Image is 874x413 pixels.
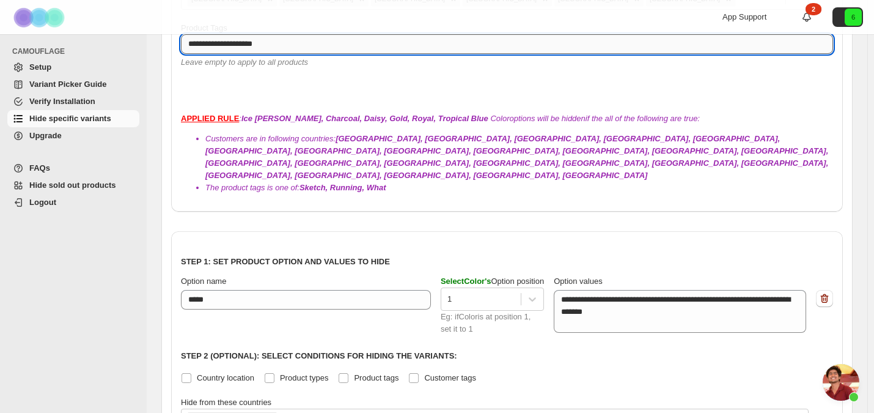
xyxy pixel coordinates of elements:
[801,11,813,23] a: 2
[181,58,308,67] span: Leave empty to apply to all products
[205,134,828,180] b: [GEOGRAPHIC_DATA], [GEOGRAPHIC_DATA], [GEOGRAPHIC_DATA], [GEOGRAPHIC_DATA], [GEOGRAPHIC_DATA], [G...
[181,350,833,362] p: Step 2 (Optional): Select conditions for hiding the variants:
[845,9,862,26] span: Avatar with initials 6
[441,311,544,335] div: Eg: if Color is at position 1, set it to 1
[280,373,329,382] span: Product types
[7,59,139,76] a: Setup
[29,198,56,207] span: Logout
[354,373,398,382] span: Product tags
[29,180,116,190] span: Hide sold out products
[181,113,833,194] div: : Color options will be hidden if the all of the following are true:
[832,7,863,27] button: Avatar with initials 6
[241,114,488,123] b: Ice [PERSON_NAME], Charcoal, Daisy, Gold, Royal, Tropical Blue
[7,93,139,110] a: Verify Installation
[851,13,855,21] text: 6
[299,183,386,192] b: Sketch, Running, What
[205,134,828,180] span: Customers are in following countries:
[823,364,859,401] div: Open chat
[806,3,821,15] div: 2
[29,80,106,89] span: Variant Picker Guide
[12,47,141,56] span: CAMOUFLAGE
[441,277,491,286] span: Select Color 's
[10,1,71,34] img: Camouflage
[7,110,139,127] a: Hide specific variants
[29,97,95,106] span: Verify Installation
[181,277,226,286] span: Option name
[181,114,239,123] strong: APPLIED RULE
[29,62,51,72] span: Setup
[29,131,62,140] span: Upgrade
[554,277,603,286] span: Option values
[7,177,139,194] a: Hide sold out products
[29,114,111,123] span: Hide specific variants
[722,12,766,21] span: App Support
[197,373,254,382] span: Country location
[181,398,271,407] span: Hide from these countries
[205,183,386,192] span: The product tags is one of:
[441,277,544,286] span: Option position
[7,160,139,177] a: FAQs
[181,256,833,268] p: Step 1: Set product option and values to hide
[424,373,476,382] span: Customer tags
[29,163,50,173] span: FAQs
[7,76,139,93] a: Variant Picker Guide
[7,127,139,144] a: Upgrade
[7,194,139,211] a: Logout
